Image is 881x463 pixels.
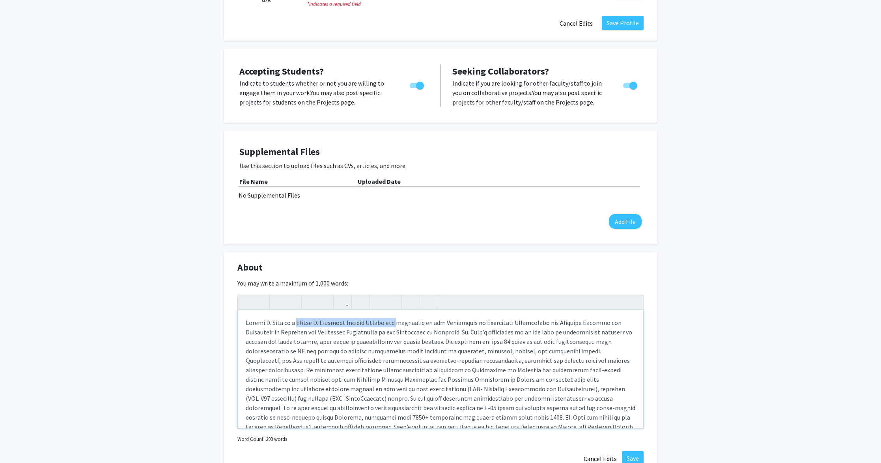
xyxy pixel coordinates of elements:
[452,65,549,77] span: Seeking Collaborators?
[358,177,401,185] b: Uploaded Date
[386,295,399,309] button: Ordered list
[554,16,598,31] button: Cancel Edits
[239,177,268,185] b: File Name
[317,295,331,309] button: Subscript
[422,295,436,309] button: Insert horizontal rule
[239,146,642,158] h4: Supplemental Files
[620,78,642,90] div: Toggle
[627,295,641,309] button: Fullscreen
[237,260,263,274] span: About
[6,428,34,457] iframe: Chat
[254,295,267,309] button: Redo (Ctrl + Y)
[372,295,386,309] button: Unordered list
[609,214,642,229] button: Add File
[354,295,368,309] button: Insert Image
[602,16,644,30] button: Save Profile
[272,295,286,309] button: Strong (Ctrl + B)
[239,78,395,107] p: Indicate to students whether or not you are willing to engage them in your work. You may also pos...
[239,65,324,77] span: Accepting Students?
[286,295,299,309] button: Emphasis (Ctrl + I)
[237,278,348,288] label: You may write a maximum of 1,000 words:
[404,295,418,309] button: Remove format
[336,295,349,309] button: Link
[452,78,608,107] p: Indicate if you are looking for other faculty/staff to join you on collaborative projects. You ma...
[407,78,428,90] div: Toggle
[239,190,642,200] div: No Supplemental Files
[237,435,287,443] small: Word Count: 299 words
[304,295,317,309] button: Superscript
[238,310,643,428] div: Note to users with screen readers: Please deactivate our accessibility plugin for this page as it...
[240,295,254,309] button: Undo (Ctrl + Z)
[307,0,644,8] i: Indicates a required field
[239,161,642,170] p: Use this section to upload files such as CVs, articles, and more.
